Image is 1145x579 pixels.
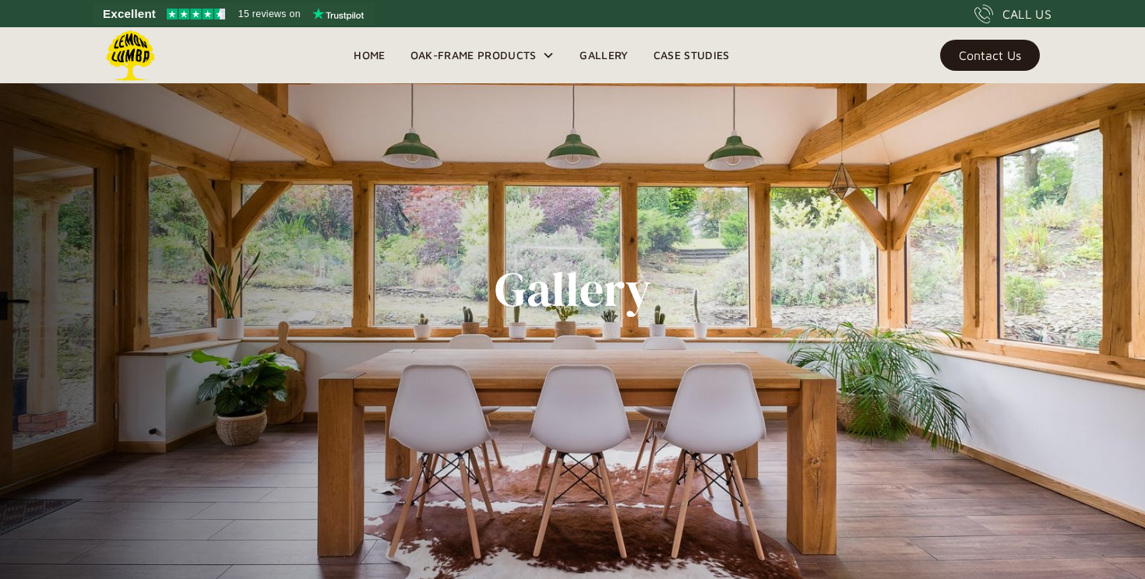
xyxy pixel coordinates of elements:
img: Trustpilot 4.5 stars [167,9,225,19]
a: Home [341,44,397,67]
div: CALL US [1002,5,1052,23]
a: Contact Us [940,40,1040,71]
span: Excellent [103,5,156,23]
img: Trustpilot logo [312,8,364,20]
a: CALL US [974,5,1052,23]
h1: Gallery [495,262,651,317]
a: Gallery [567,44,640,67]
span: 15 reviews on [238,5,301,23]
a: Case Studies [641,44,742,67]
div: Oak-Frame Products [398,27,568,83]
div: Oak-Frame Products [410,46,537,65]
div: Contact Us [959,50,1021,61]
a: See Lemon Lumba reviews on Trustpilot [93,3,375,25]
